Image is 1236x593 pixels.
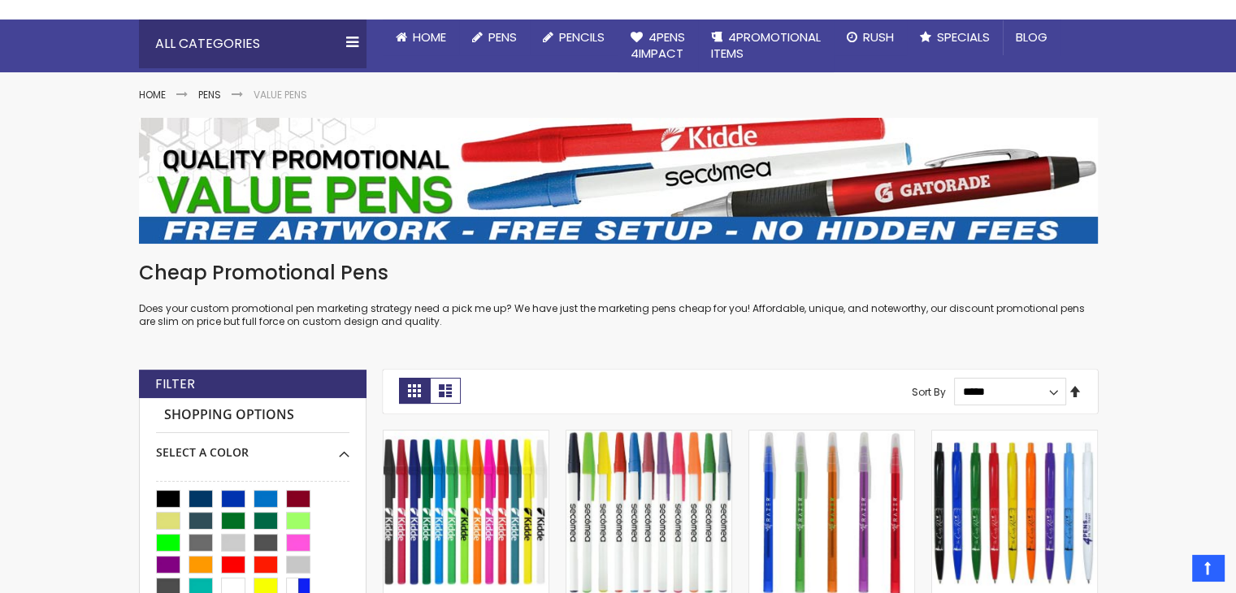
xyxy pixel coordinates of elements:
[631,28,685,62] span: 4Pens 4impact
[559,28,605,45] span: Pencils
[156,433,349,461] div: Select A Color
[749,430,914,444] a: Belfast Translucent Value Stick Pen
[907,19,1003,55] a: Specials
[139,19,366,68] div: All Categories
[383,19,459,55] a: Home
[932,430,1097,444] a: Custom Cambria Plastic Retractable Ballpoint Pen - Monochromatic Body Color
[1016,28,1047,45] span: Blog
[711,28,821,62] span: 4PROMOTIONAL ITEMS
[937,28,990,45] span: Specials
[139,118,1098,244] img: Value Pens
[834,19,907,55] a: Rush
[139,88,166,102] a: Home
[1003,19,1060,55] a: Blog
[198,88,221,102] a: Pens
[618,19,698,72] a: 4Pens4impact
[413,28,446,45] span: Home
[530,19,618,55] a: Pencils
[156,398,349,433] strong: Shopping Options
[254,88,307,102] strong: Value Pens
[698,19,834,72] a: 4PROMOTIONALITEMS
[384,430,549,444] a: Belfast B Value Stick Pen
[139,260,1098,329] div: Does your custom promotional pen marketing strategy need a pick me up? We have just the marketing...
[863,28,894,45] span: Rush
[488,28,517,45] span: Pens
[155,375,195,393] strong: Filter
[139,260,1098,286] h1: Cheap Promotional Pens
[912,384,946,398] label: Sort By
[399,378,430,404] strong: Grid
[566,430,731,444] a: Belfast Value Stick Pen
[459,19,530,55] a: Pens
